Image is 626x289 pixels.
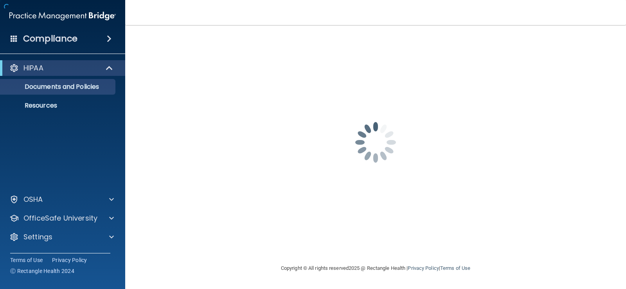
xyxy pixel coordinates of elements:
[5,83,112,91] p: Documents and Policies
[9,63,113,73] a: HIPAA
[23,33,77,44] h4: Compliance
[336,103,415,181] img: spinner.e123f6fc.gif
[9,8,116,24] img: PMB logo
[10,267,74,275] span: Ⓒ Rectangle Health 2024
[408,265,439,271] a: Privacy Policy
[9,232,114,242] a: Settings
[9,195,114,204] a: OSHA
[23,214,97,223] p: OfficeSafe University
[233,256,518,281] div: Copyright © All rights reserved 2025 @ Rectangle Health | |
[10,256,43,264] a: Terms of Use
[23,195,43,204] p: OSHA
[9,214,114,223] a: OfficeSafe University
[23,63,43,73] p: HIPAA
[440,265,470,271] a: Terms of Use
[5,102,112,109] p: Resources
[23,232,52,242] p: Settings
[52,256,87,264] a: Privacy Policy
